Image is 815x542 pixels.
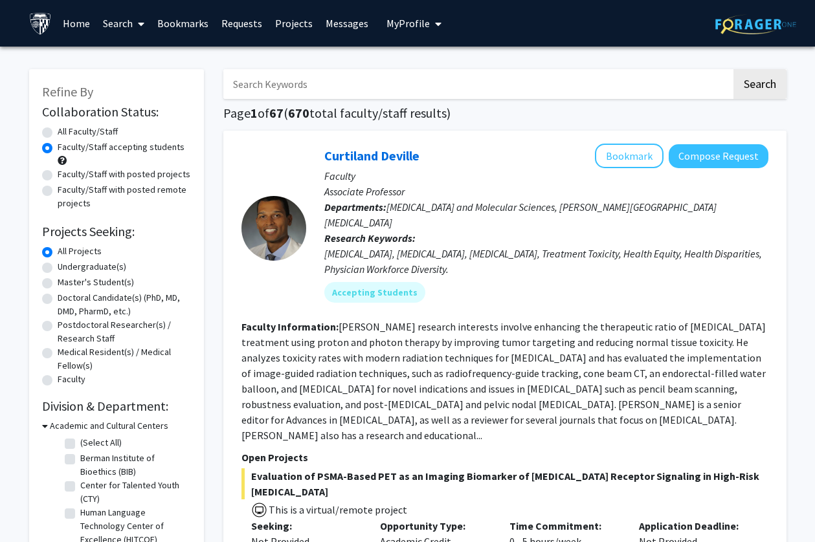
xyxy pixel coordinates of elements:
fg-read-more: [PERSON_NAME] research interests involve enhancing the therapeutic ratio of [MEDICAL_DATA] treatm... [241,320,766,442]
mat-chip: Accepting Students [324,282,425,303]
label: Doctoral Candidate(s) (PhD, MD, DMD, PharmD, etc.) [58,291,191,318]
label: Berman Institute of Bioethics (BIB) [80,451,188,479]
h3: Academic and Cultural Centers [50,419,168,433]
input: Search Keywords [223,69,731,99]
button: Add Curtiland Deville to Bookmarks [595,144,664,168]
span: 67 [269,105,284,121]
span: My Profile [386,17,430,30]
img: ForagerOne Logo [715,14,796,34]
label: (Select All) [80,436,122,450]
h2: Division & Department: [42,398,191,414]
h2: Projects Seeking: [42,224,191,239]
span: Refine By [42,83,93,100]
label: Master's Student(s) [58,276,134,289]
a: Projects [269,1,319,46]
label: Faculty/Staff with posted remote projects [58,183,191,210]
a: Requests [215,1,269,46]
span: This is a virtual/remote project [267,503,407,516]
p: Seeking: [251,518,361,534]
label: All Projects [58,244,102,258]
h1: Page of ( total faculty/staff results) [223,105,787,121]
a: Search [96,1,151,46]
a: Messages [319,1,375,46]
a: Curtiland Deville [324,147,419,164]
p: Associate Professor [324,184,768,199]
p: Opportunity Type: [380,518,490,534]
label: All Faculty/Staff [58,125,118,138]
p: Open Projects [241,450,768,465]
iframe: Chat [10,484,55,532]
span: 670 [288,105,309,121]
b: Research Keywords: [324,232,416,244]
p: Faculty [324,168,768,184]
a: Home [56,1,96,46]
span: 1 [251,105,258,121]
p: Application Deadline: [639,518,749,534]
span: Evaluation of PSMA-Based PET as an Imaging Biomarker of [MEDICAL_DATA] Receptor Signaling in High... [241,468,768,499]
button: Compose Request to Curtiland Deville [669,144,768,168]
label: Faculty/Staff with posted projects [58,168,190,181]
h2: Collaboration Status: [42,104,191,120]
img: Johns Hopkins University Logo [29,12,52,35]
span: [MEDICAL_DATA] and Molecular Sciences, [PERSON_NAME][GEOGRAPHIC_DATA][MEDICAL_DATA] [324,201,717,229]
p: Time Commitment: [509,518,620,534]
b: Faculty Information: [241,320,339,333]
label: Postdoctoral Researcher(s) / Research Staff [58,318,191,345]
a: Bookmarks [151,1,215,46]
div: [MEDICAL_DATA], [MEDICAL_DATA], [MEDICAL_DATA], Treatment Toxicity, Health Equity, Health Dispari... [324,246,768,277]
label: Center for Talented Youth (CTY) [80,479,188,506]
b: Departments: [324,201,386,213]
button: Search [733,69,787,99]
label: Undergraduate(s) [58,260,126,274]
label: Faculty [58,373,85,386]
label: Faculty/Staff accepting students [58,140,184,154]
label: Medical Resident(s) / Medical Fellow(s) [58,345,191,373]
